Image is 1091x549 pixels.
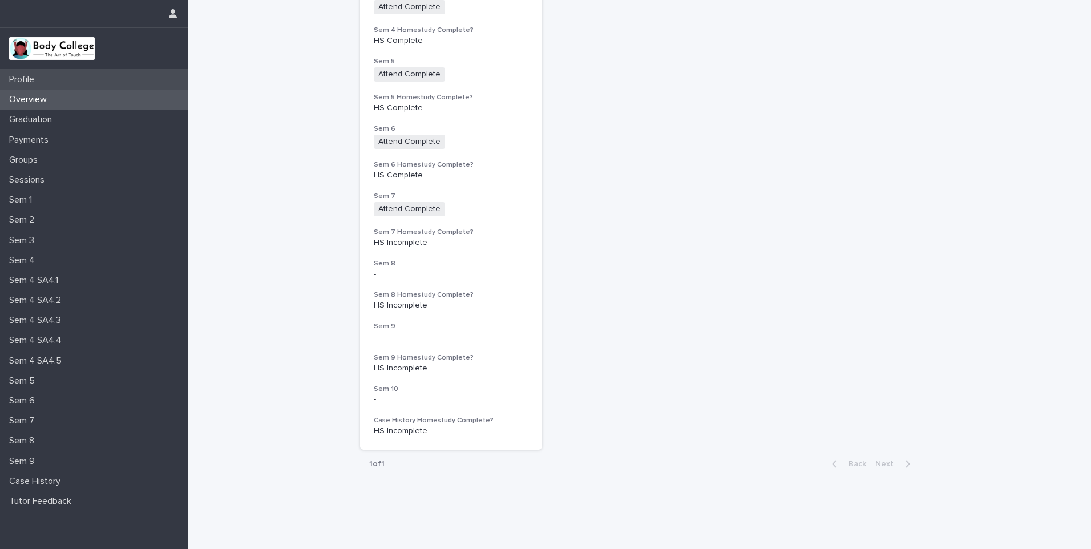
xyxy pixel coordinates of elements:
[374,93,528,102] h3: Sem 5 Homestudy Complete?
[5,235,43,246] p: Sem 3
[5,496,80,507] p: Tutor Feedback
[5,456,44,467] p: Sem 9
[374,364,528,373] p: HS Incomplete
[5,356,71,366] p: Sem 4 SA4.5
[374,416,528,425] h3: Case History Homestudy Complete?
[5,74,43,85] p: Profile
[5,215,43,225] p: Sem 2
[374,67,445,82] span: Attend Complete
[374,124,528,134] h3: Sem 6
[5,255,44,266] p: Sem 4
[374,160,528,169] h3: Sem 6 Homestudy Complete?
[5,435,43,446] p: Sem 8
[374,103,528,113] p: HS Complete
[360,450,394,478] p: 1 of 1
[374,322,528,331] h3: Sem 9
[5,94,56,105] p: Overview
[875,460,900,468] span: Next
[374,135,445,149] span: Attend Complete
[5,315,70,326] p: Sem 4 SA4.3
[5,376,44,386] p: Sem 5
[374,202,445,216] span: Attend Complete
[374,353,528,362] h3: Sem 9 Homestudy Complete?
[842,460,866,468] span: Back
[5,415,43,426] p: Sem 7
[823,459,871,469] button: Back
[374,259,528,268] h3: Sem 8
[5,195,41,205] p: Sem 1
[374,290,528,300] h3: Sem 8 Homestudy Complete?
[5,476,70,487] p: Case History
[5,275,67,286] p: Sem 4 SA4.1
[374,426,528,436] p: HS Incomplete
[374,332,528,342] p: -
[374,395,528,405] p: -
[5,395,44,406] p: Sem 6
[871,459,919,469] button: Next
[374,192,528,201] h3: Sem 7
[374,269,528,279] p: -
[374,36,528,46] p: HS Complete
[374,301,528,310] p: HS Incomplete
[374,238,528,248] p: HS Incomplete
[5,335,71,346] p: Sem 4 SA4.4
[374,228,528,237] h3: Sem 7 Homestudy Complete?
[374,26,528,35] h3: Sem 4 Homestudy Complete?
[374,171,528,180] p: HS Complete
[5,175,54,185] p: Sessions
[5,114,61,125] p: Graduation
[5,155,47,165] p: Groups
[9,37,95,60] img: xvtzy2PTuGgGH0xbwGb2
[374,57,528,66] h3: Sem 5
[374,385,528,394] h3: Sem 10
[5,135,58,146] p: Payments
[5,295,70,306] p: Sem 4 SA4.2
